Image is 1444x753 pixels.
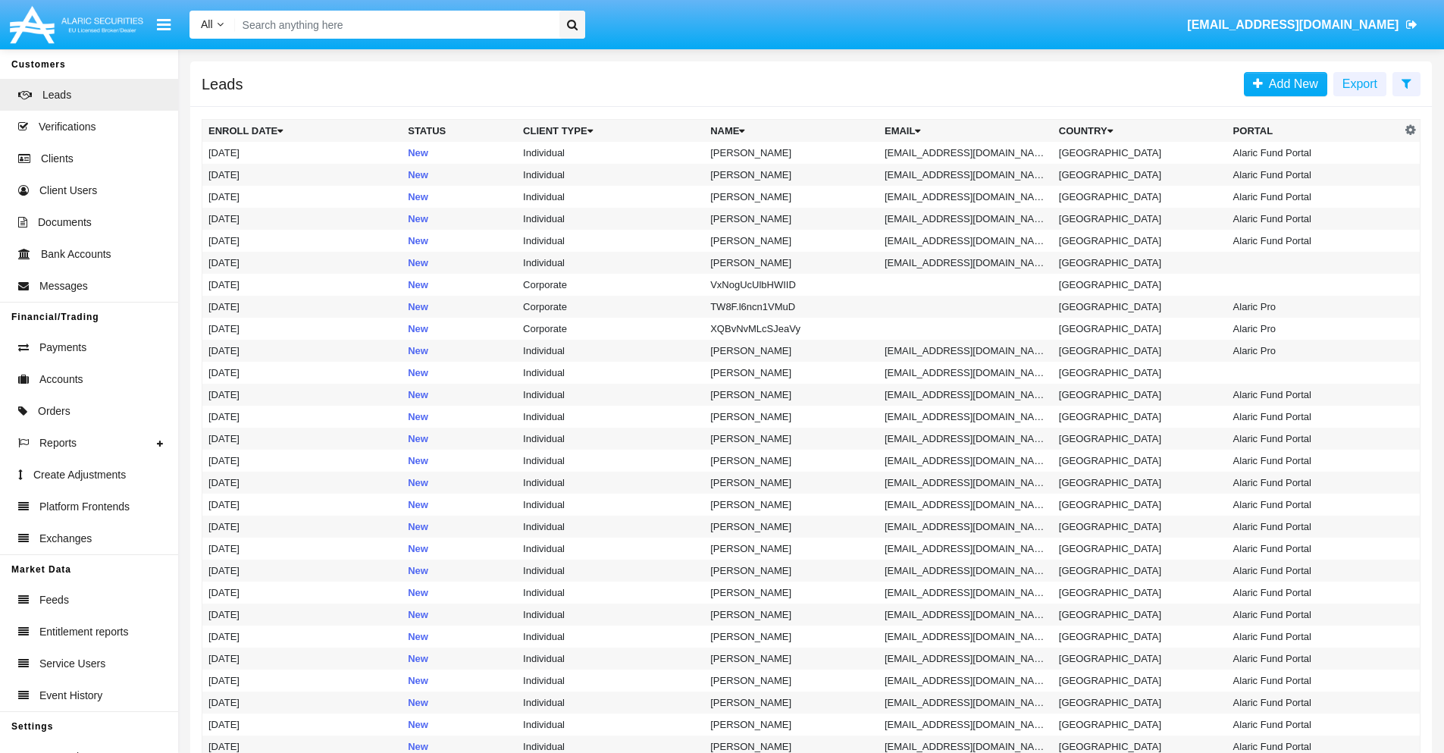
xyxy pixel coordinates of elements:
[704,714,879,736] td: [PERSON_NAME]
[1053,648,1227,670] td: [GEOGRAPHIC_DATA]
[402,230,517,252] td: New
[704,670,879,692] td: [PERSON_NAME]
[1053,428,1227,450] td: [GEOGRAPHIC_DATA]
[1333,72,1386,96] button: Export
[1227,494,1402,516] td: Alaric Fund Portal
[202,582,403,604] td: [DATE]
[704,626,879,648] td: [PERSON_NAME]
[704,582,879,604] td: [PERSON_NAME]
[879,362,1053,384] td: [EMAIL_ADDRESS][DOMAIN_NAME]
[202,494,403,516] td: [DATE]
[1227,208,1402,230] td: Alaric Fund Portal
[1227,582,1402,604] td: Alaric Fund Portal
[1227,120,1402,143] th: Portal
[517,670,704,692] td: Individual
[517,384,704,406] td: Individual
[202,406,403,428] td: [DATE]
[879,538,1053,560] td: [EMAIL_ADDRESS][DOMAIN_NAME]
[202,318,403,340] td: [DATE]
[402,428,517,450] td: New
[517,428,704,450] td: Individual
[704,318,879,340] td: XQBvNvMLcSJeaVy
[704,428,879,450] td: [PERSON_NAME]
[517,208,704,230] td: Individual
[39,592,69,608] span: Feeds
[402,274,517,296] td: New
[1053,692,1227,714] td: [GEOGRAPHIC_DATA]
[704,450,879,472] td: [PERSON_NAME]
[202,252,403,274] td: [DATE]
[402,252,517,274] td: New
[879,560,1053,582] td: [EMAIL_ADDRESS][DOMAIN_NAME]
[202,78,243,90] h5: Leads
[879,670,1053,692] td: [EMAIL_ADDRESS][DOMAIN_NAME]
[1227,472,1402,494] td: Alaric Fund Portal
[704,538,879,560] td: [PERSON_NAME]
[1053,164,1227,186] td: [GEOGRAPHIC_DATA]
[402,494,517,516] td: New
[1053,120,1227,143] th: Country
[1227,604,1402,626] td: Alaric Fund Portal
[517,296,704,318] td: Corporate
[402,450,517,472] td: New
[33,467,126,483] span: Create Adjustments
[879,648,1053,670] td: [EMAIL_ADDRESS][DOMAIN_NAME]
[1227,670,1402,692] td: Alaric Fund Portal
[517,494,704,516] td: Individual
[202,538,403,560] td: [DATE]
[39,119,96,135] span: Verifications
[202,340,403,362] td: [DATE]
[402,626,517,648] td: New
[202,208,403,230] td: [DATE]
[1053,494,1227,516] td: [GEOGRAPHIC_DATA]
[1227,296,1402,318] td: Alaric Pro
[1053,714,1227,736] td: [GEOGRAPHIC_DATA]
[517,230,704,252] td: Individual
[879,494,1053,516] td: [EMAIL_ADDRESS][DOMAIN_NAME]
[1053,142,1227,164] td: [GEOGRAPHIC_DATA]
[1227,384,1402,406] td: Alaric Fund Portal
[202,692,403,714] td: [DATE]
[202,186,403,208] td: [DATE]
[402,340,517,362] td: New
[879,626,1053,648] td: [EMAIL_ADDRESS][DOMAIN_NAME]
[402,120,517,143] th: Status
[1227,428,1402,450] td: Alaric Fund Portal
[517,516,704,538] td: Individual
[704,560,879,582] td: [PERSON_NAME]
[879,384,1053,406] td: [EMAIL_ADDRESS][DOMAIN_NAME]
[42,87,71,103] span: Leads
[704,274,879,296] td: VxNogUcUlbHWIID
[704,406,879,428] td: [PERSON_NAME]
[1227,538,1402,560] td: Alaric Fund Portal
[517,142,704,164] td: Individual
[202,670,403,692] td: [DATE]
[1227,164,1402,186] td: Alaric Fund Portal
[1187,18,1399,31] span: [EMAIL_ADDRESS][DOMAIN_NAME]
[190,17,235,33] a: All
[1053,406,1227,428] td: [GEOGRAPHIC_DATA]
[1244,72,1327,96] a: Add New
[704,340,879,362] td: [PERSON_NAME]
[517,648,704,670] td: Individual
[402,538,517,560] td: New
[879,714,1053,736] td: [EMAIL_ADDRESS][DOMAIN_NAME]
[1053,626,1227,648] td: [GEOGRAPHIC_DATA]
[38,215,92,231] span: Documents
[402,604,517,626] td: New
[1053,516,1227,538] td: [GEOGRAPHIC_DATA]
[517,582,704,604] td: Individual
[402,670,517,692] td: New
[1227,340,1402,362] td: Alaric Pro
[704,186,879,208] td: [PERSON_NAME]
[1053,538,1227,560] td: [GEOGRAPHIC_DATA]
[1227,318,1402,340] td: Alaric Pro
[1227,142,1402,164] td: Alaric Fund Portal
[402,406,517,428] td: New
[1053,450,1227,472] td: [GEOGRAPHIC_DATA]
[1227,692,1402,714] td: Alaric Fund Portal
[517,362,704,384] td: Individual
[202,560,403,582] td: [DATE]
[1342,77,1377,90] span: Export
[879,340,1053,362] td: [EMAIL_ADDRESS][DOMAIN_NAME]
